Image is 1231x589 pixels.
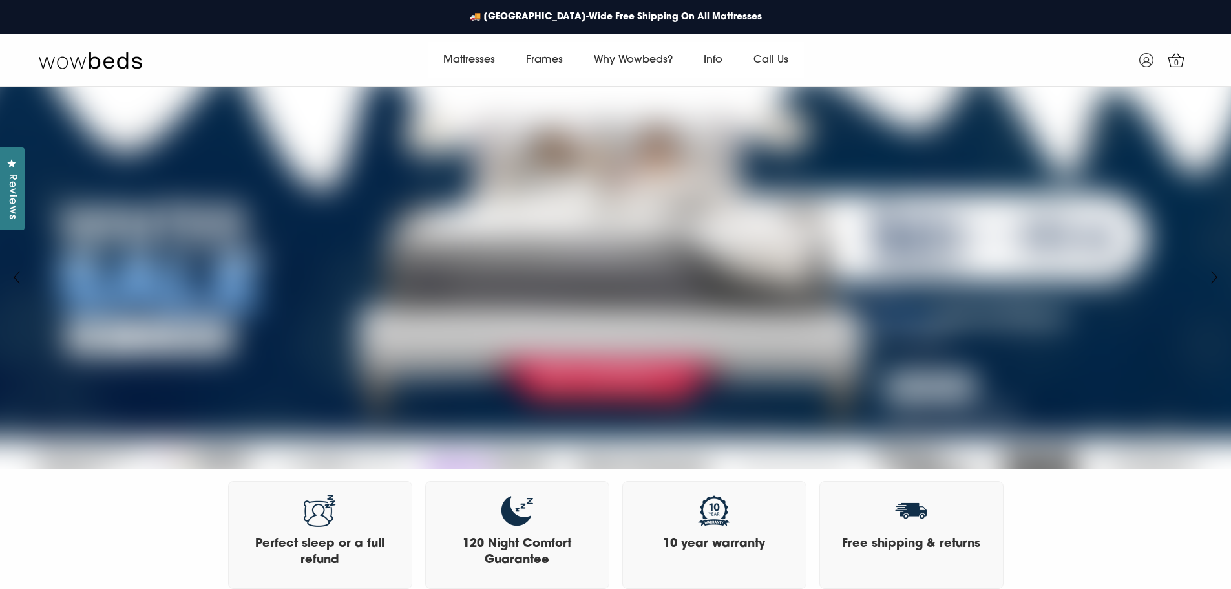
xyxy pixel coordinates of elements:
[463,4,768,30] a: 🚚 [GEOGRAPHIC_DATA]-Wide Free Shipping On All Mattresses
[242,537,399,569] h3: Perfect sleep or a full refund
[3,174,20,220] span: Reviews
[304,495,336,527] img: Perfect sleep or a full refund
[833,537,990,553] h3: Free shipping & returns
[510,42,578,78] a: Frames
[636,537,793,553] h3: 10 year warranty
[895,495,927,527] img: Free shipping & returns
[501,495,533,527] img: 120 Night Comfort Guarantee
[578,42,688,78] a: Why Wowbeds?
[698,495,730,527] img: 10 year warranty
[1170,57,1183,70] span: 0
[39,51,142,69] img: Wow Beds Logo
[1160,44,1192,76] a: 0
[439,537,596,569] h3: 120 Night Comfort Guarantee
[738,42,804,78] a: Call Us
[428,42,510,78] a: Mattresses
[688,42,738,78] a: Info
